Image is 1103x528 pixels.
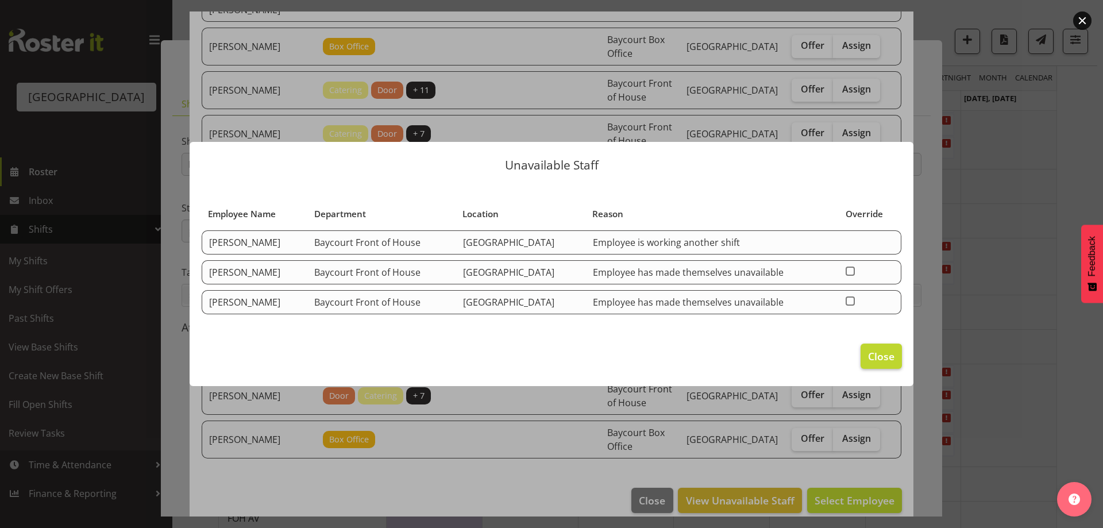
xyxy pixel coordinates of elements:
[592,207,623,221] span: Reason
[202,230,307,255] td: [PERSON_NAME]
[1069,494,1080,505] img: help-xxl-2.png
[1081,225,1103,303] button: Feedback - Show survey
[463,296,554,309] span: [GEOGRAPHIC_DATA]
[314,236,421,249] span: Baycourt Front of House
[314,296,421,309] span: Baycourt Front of House
[201,159,902,171] p: Unavailable Staff
[1087,236,1097,276] span: Feedback
[586,260,839,284] td: Employee has made themselves unavailable
[868,349,894,364] span: Close
[208,207,276,221] span: Employee Name
[463,236,554,249] span: [GEOGRAPHIC_DATA]
[586,230,839,255] td: Employee is working another shift
[462,207,499,221] span: Location
[202,260,307,284] td: [PERSON_NAME]
[586,290,839,314] td: Employee has made themselves unavailable
[846,207,883,221] span: Override
[314,266,421,279] span: Baycourt Front of House
[314,207,366,221] span: Department
[202,290,307,314] td: [PERSON_NAME]
[861,344,902,369] button: Close
[463,266,554,279] span: [GEOGRAPHIC_DATA]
